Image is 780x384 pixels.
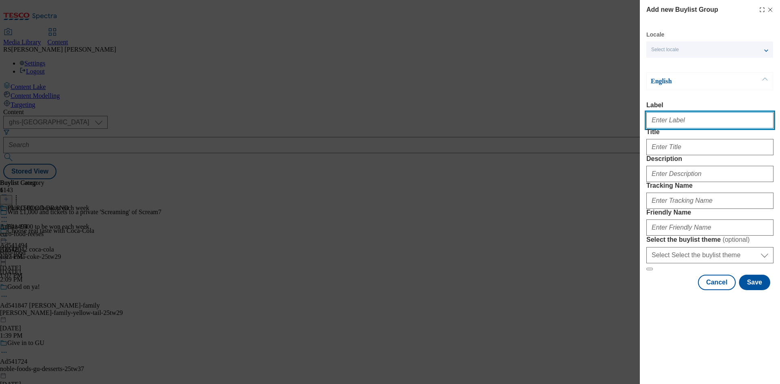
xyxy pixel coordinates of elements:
[646,112,773,128] input: Enter Label
[651,77,736,85] p: English
[646,166,773,182] input: Enter Description
[646,41,773,58] button: Select locale
[646,128,773,136] label: Title
[646,33,664,37] label: Locale
[723,236,750,243] span: ( optional )
[646,182,773,189] label: Tracking Name
[651,47,679,53] span: Select locale
[739,275,770,290] button: Save
[646,193,773,209] input: Enter Tracking Name
[646,5,718,15] h4: Add new Buylist Group
[646,155,773,163] label: Description
[646,139,773,155] input: Enter Title
[646,219,773,236] input: Enter Friendly Name
[646,102,773,109] label: Label
[698,275,735,290] button: Cancel
[646,236,773,244] label: Select the buylist theme
[646,209,773,216] label: Friendly Name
